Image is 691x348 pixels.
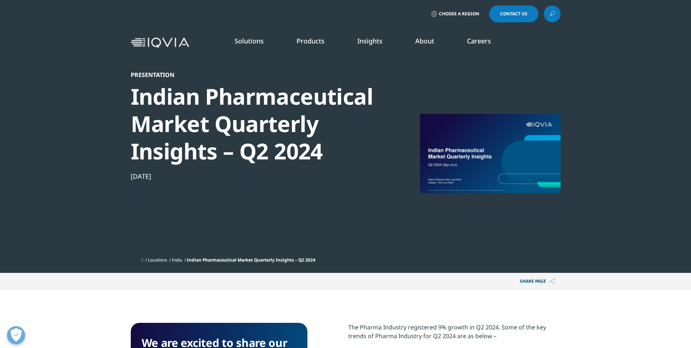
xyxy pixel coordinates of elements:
[297,36,325,45] a: Products
[514,273,561,290] button: Share PAGEShare PAGE
[500,12,527,16] span: Contact Us
[235,36,264,45] a: Solutions
[467,36,491,45] a: Careers
[415,36,434,45] a: About
[131,38,189,48] img: IQVIA Healthcare Information Technology and Pharma Clinical Research Company
[514,273,561,290] p: Share PAGE
[550,278,555,285] img: Share PAGE
[357,36,382,45] a: Insights
[7,326,25,344] button: Open Preferences
[172,257,182,263] a: India
[131,71,381,78] div: Presentation
[187,257,315,263] span: Indian Pharmaceutical Market Quarterly Insights – Q2 2024
[148,257,167,263] a: Locations
[192,26,561,60] nav: Primary
[131,172,381,181] div: [DATE]
[489,5,538,22] a: Contact Us
[131,83,381,165] div: Indian Pharmaceutical Market Quarterly Insights – Q2 2024
[439,11,479,17] span: Choose a Region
